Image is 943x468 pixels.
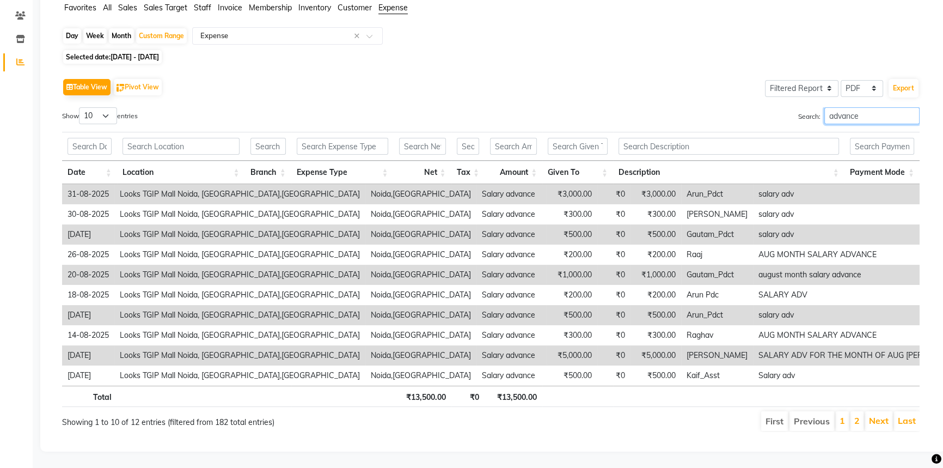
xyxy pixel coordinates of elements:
td: Salary advance [476,184,547,204]
td: Noida,[GEOGRAPHIC_DATA] [365,245,476,265]
td: [PERSON_NAME] [681,345,753,366]
td: ₹500.00 [630,366,681,386]
input: Search Given To [548,138,608,155]
td: ₹1,000.00 [547,265,597,285]
button: Table View [63,79,111,95]
td: Noida,[GEOGRAPHIC_DATA] [365,224,476,245]
button: Pivot View [114,79,162,95]
th: Payment Mode: activate to sort column ascending [844,161,920,184]
td: Kaif_Asst [681,366,753,386]
td: ₹0 [597,305,630,325]
span: Clear all [354,31,363,42]
td: [DATE] [62,345,114,366]
td: Salary advance [476,204,547,224]
input: Search Tax [457,138,480,155]
input: Search Expense Type [297,138,388,155]
td: Looks TGIP Mall Noida, [GEOGRAPHIC_DATA],[GEOGRAPHIC_DATA] [114,345,365,366]
span: Invoice [218,3,242,13]
td: Looks TGIP Mall Noida, [GEOGRAPHIC_DATA],[GEOGRAPHIC_DATA] [114,224,365,245]
td: Raaj [681,245,753,265]
td: ₹0 [597,366,630,386]
td: Salary advance [476,224,547,245]
td: Salary advance [476,285,547,305]
td: Noida,[GEOGRAPHIC_DATA] [365,366,476,386]
img: pivot.png [117,84,125,92]
th: ₹13,500.00 [394,386,451,407]
td: ₹300.00 [630,204,681,224]
td: Looks TGIP Mall Noida, [GEOGRAPHIC_DATA],[GEOGRAPHIC_DATA] [114,285,365,305]
td: ₹0 [597,224,630,245]
td: Salary advance [476,245,547,265]
td: ₹500.00 [547,366,597,386]
td: Looks TGIP Mall Noida, [GEOGRAPHIC_DATA],[GEOGRAPHIC_DATA] [114,265,365,285]
td: 14-08-2025 [62,325,114,345]
td: [DATE] [62,224,114,245]
td: Salary advance [476,345,547,366]
td: Salary advance [476,325,547,345]
td: ₹500.00 [547,224,597,245]
span: Customer [338,3,372,13]
button: Export [889,79,918,98]
span: Inventory [298,3,331,13]
input: Search: [824,107,920,124]
td: ₹500.00 [630,305,681,325]
input: Search Net [399,138,446,155]
td: ₹3,000.00 [630,184,681,204]
td: [PERSON_NAME] [681,204,753,224]
td: ₹5,000.00 [547,345,597,366]
span: Sales Target [144,3,187,13]
label: Search: [798,107,920,124]
th: Amount: activate to sort column ascending [485,161,542,184]
th: Date: activate to sort column ascending [62,161,117,184]
div: Month [109,28,134,44]
td: Noida,[GEOGRAPHIC_DATA] [365,305,476,325]
td: Noida,[GEOGRAPHIC_DATA] [365,204,476,224]
th: Tax: activate to sort column ascending [451,161,485,184]
th: Branch: activate to sort column ascending [245,161,291,184]
th: Expense Type: activate to sort column ascending [291,161,394,184]
th: ₹13,500.00 [485,386,542,407]
div: Day [63,28,81,44]
td: ₹500.00 [630,224,681,245]
td: ₹5,000.00 [630,345,681,366]
td: [DATE] [62,366,114,386]
th: Location: activate to sort column ascending [117,161,245,184]
td: ₹0 [597,265,630,285]
td: 26-08-2025 [62,245,114,265]
td: ₹1,000.00 [630,265,681,285]
div: Week [83,28,107,44]
td: 31-08-2025 [62,184,114,204]
td: Noida,[GEOGRAPHIC_DATA] [365,285,476,305]
td: ₹3,000.00 [547,184,597,204]
td: ₹200.00 [630,245,681,265]
span: Staff [194,3,211,13]
th: ₹0 [451,386,485,407]
span: Membership [249,3,292,13]
span: [DATE] - [DATE] [111,53,159,61]
td: ₹200.00 [547,285,597,305]
td: ₹300.00 [630,325,681,345]
td: Noida,[GEOGRAPHIC_DATA] [365,184,476,204]
a: Last [898,415,916,426]
input: Search Payment Mode [850,138,914,155]
td: [DATE] [62,305,114,325]
td: 18-08-2025 [62,285,114,305]
td: 20-08-2025 [62,265,114,285]
td: Salary advance [476,366,547,386]
a: 2 [854,415,860,426]
td: Raghav [681,325,753,345]
label: Show entries [62,107,138,124]
a: 1 [840,415,845,426]
a: Next [869,415,889,426]
th: Total [62,386,117,407]
td: ₹200.00 [630,285,681,305]
td: Looks TGIP Mall Noida, [GEOGRAPHIC_DATA],[GEOGRAPHIC_DATA] [114,184,365,204]
td: ₹0 [597,204,630,224]
td: ₹300.00 [547,325,597,345]
div: Showing 1 to 10 of 12 entries (filtered from 182 total entries) [62,410,410,428]
td: Noida,[GEOGRAPHIC_DATA] [365,325,476,345]
td: Arun_Pdct [681,184,753,204]
td: 30-08-2025 [62,204,114,224]
input: Search Branch [250,138,286,155]
td: Looks TGIP Mall Noida, [GEOGRAPHIC_DATA],[GEOGRAPHIC_DATA] [114,204,365,224]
